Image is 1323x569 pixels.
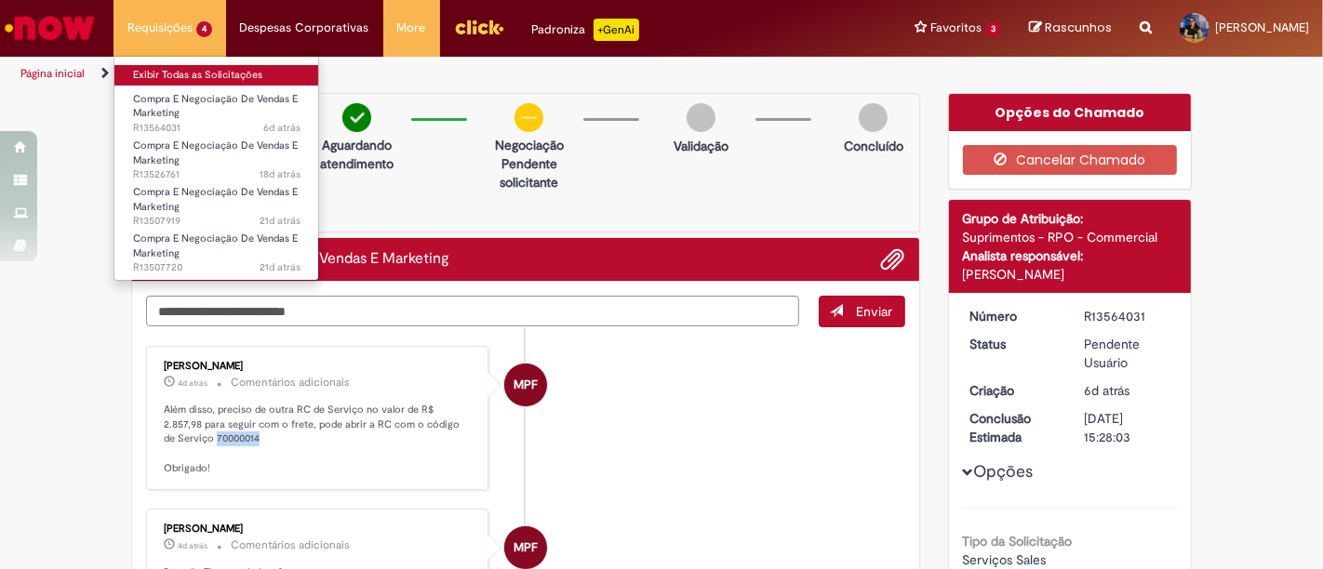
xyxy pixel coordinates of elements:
[1084,409,1170,446] div: [DATE] 15:28:03
[963,265,1178,284] div: [PERSON_NAME]
[260,260,301,274] span: 21d atrás
[963,145,1178,175] button: Cancelar Chamado
[196,21,212,37] span: 4
[514,363,538,407] span: MPF
[178,540,207,551] span: 4d atrás
[532,19,639,41] div: Padroniza
[133,121,301,136] span: R13564031
[949,94,1192,131] div: Opções do Chamado
[963,209,1178,228] div: Grupo de Atribuição:
[114,182,319,222] a: Aberto R13507919 : Compra E Negociação De Vendas E Marketing
[133,260,301,275] span: R13507720
[133,214,301,229] span: R13507919
[178,377,207,389] time: 26/09/2025 10:42:03
[1084,335,1170,372] div: Pendente Usuário
[133,139,298,167] span: Compra E Negociação De Vendas E Marketing
[484,154,574,192] p: Pendente solicitante
[956,409,1071,446] dt: Conclusão Estimada
[859,103,888,132] img: img-circle-grey.png
[260,214,301,228] time: 09/09/2025 14:37:05
[260,214,301,228] span: 21d atrás
[240,19,369,37] span: Despesas Corporativas
[178,377,207,389] span: 4d atrás
[260,260,301,274] time: 09/09/2025 14:17:53
[963,533,1073,549] b: Tipo da Solicitação
[133,167,301,182] span: R13526761
[114,229,319,269] a: Aberto R13507720 : Compra E Negociação De Vendas E Marketing
[454,13,504,41] img: click_logo_yellow_360x200.png
[963,228,1178,246] div: Suprimentos - RPO - Commercial
[133,232,298,260] span: Compra E Negociação De Vendas E Marketing
[312,136,402,173] p: Aguardando atendimento
[342,103,371,132] img: check-circle-green.png
[164,403,474,476] p: Além disso, preciso de outra RC de Serviço no valor de R$ 2.857,98 para seguir com o frete, pode ...
[844,137,903,155] p: Concluído
[231,537,350,553] small: Comentários adicionais
[484,136,574,154] p: Negociação
[514,103,543,132] img: circle-minus.png
[956,381,1071,400] dt: Criação
[956,335,1071,353] dt: Status
[594,19,639,41] p: +GenAi
[133,185,298,214] span: Compra E Negociação De Vendas E Marketing
[1029,20,1112,37] a: Rascunhos
[146,296,799,326] textarea: Digite sua mensagem aqui...
[1215,20,1309,35] span: [PERSON_NAME]
[20,66,85,81] a: Página inicial
[397,19,426,37] span: More
[260,167,301,181] span: 18d atrás
[881,247,905,271] button: Adicionar anexos
[1045,19,1112,36] span: Rascunhos
[164,361,474,372] div: [PERSON_NAME]
[14,57,868,91] ul: Trilhas de página
[114,65,319,86] a: Exibir Todas as Solicitações
[127,19,193,37] span: Requisições
[164,523,474,535] div: [PERSON_NAME]
[504,364,547,406] div: Marcus Paulo Furtado Silva
[178,540,207,551] time: 26/09/2025 09:25:29
[504,526,547,569] div: Marcus Paulo Furtado Silva
[1084,381,1170,400] div: 24/09/2025 16:27:56
[231,375,350,390] small: Comentários adicionais
[1084,382,1129,399] time: 24/09/2025 16:27:56
[956,307,1071,325] dt: Número
[114,56,319,281] ul: Requisições
[930,19,982,37] span: Favoritos
[963,246,1178,265] div: Analista responsável:
[1084,382,1129,399] span: 6d atrás
[819,296,905,327] button: Enviar
[114,89,319,129] a: Aberto R13564031 : Compra E Negociação De Vendas E Marketing
[674,137,728,155] p: Validação
[857,303,893,320] span: Enviar
[2,9,98,46] img: ServiceNow
[1084,307,1170,325] div: R13564031
[985,21,1001,37] span: 3
[963,551,1047,568] span: Serviços Sales
[687,103,715,132] img: img-circle-grey.png
[260,167,301,181] time: 12/09/2025 10:06:56
[114,136,319,176] a: Aberto R13526761 : Compra E Negociação De Vendas E Marketing
[133,92,298,121] span: Compra E Negociação De Vendas E Marketing
[263,121,301,135] span: 6d atrás
[263,121,301,135] time: 24/09/2025 16:27:58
